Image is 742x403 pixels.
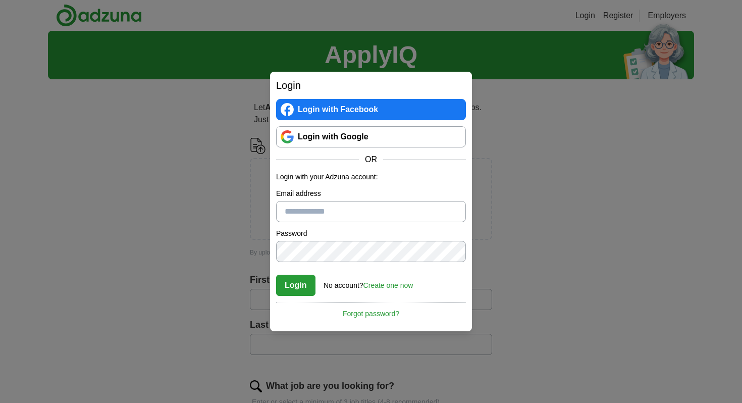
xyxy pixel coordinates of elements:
a: Create one now [363,281,413,289]
label: Email address [276,188,466,199]
a: Forgot password? [276,302,466,319]
label: Password [276,228,466,239]
h2: Login [276,78,466,93]
div: No account? [324,274,413,291]
p: Login with your Adzuna account: [276,172,466,182]
a: Login with Google [276,126,466,147]
button: Login [276,275,315,296]
span: OR [359,154,383,166]
a: Login with Facebook [276,99,466,120]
